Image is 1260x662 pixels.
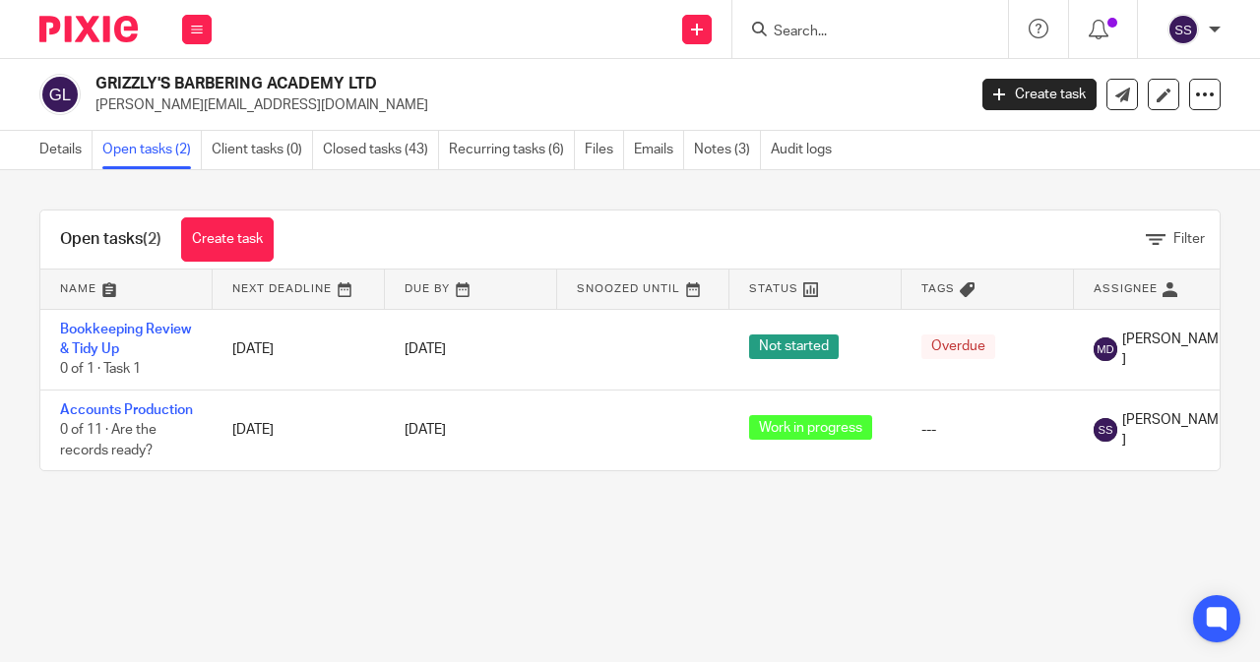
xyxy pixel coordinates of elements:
[102,131,202,169] a: Open tasks (2)
[60,403,193,417] a: Accounts Production
[982,79,1097,110] a: Create task
[771,131,842,169] a: Audit logs
[60,423,157,457] span: 0 of 11 · Are the records ready?
[212,131,313,169] a: Client tasks (0)
[60,229,161,250] h1: Open tasks
[213,309,385,390] td: [DATE]
[1173,232,1205,246] span: Filter
[405,342,446,356] span: [DATE]
[694,131,761,169] a: Notes (3)
[921,420,1054,440] div: ---
[323,131,439,169] a: Closed tasks (43)
[1094,337,1117,361] img: svg%3E
[577,283,680,294] span: Snoozed Until
[95,74,782,94] h2: GRIZZLY'S BARBERING ACADEMY LTD
[1122,330,1227,370] span: [PERSON_NAME]
[60,323,191,356] a: Bookkeeping Review & Tidy Up
[1094,418,1117,442] img: svg%3E
[39,74,81,115] img: svg%3E
[749,415,872,440] span: Work in progress
[449,131,575,169] a: Recurring tasks (6)
[39,131,93,169] a: Details
[749,283,798,294] span: Status
[1122,410,1227,451] span: [PERSON_NAME]
[1167,14,1199,45] img: svg%3E
[921,283,955,294] span: Tags
[143,231,161,247] span: (2)
[181,217,274,262] a: Create task
[60,362,141,376] span: 0 of 1 · Task 1
[39,16,138,42] img: Pixie
[921,334,995,359] span: Overdue
[95,95,953,115] p: [PERSON_NAME][EMAIL_ADDRESS][DOMAIN_NAME]
[405,423,446,437] span: [DATE]
[585,131,624,169] a: Files
[213,390,385,470] td: [DATE]
[749,334,839,359] span: Not started
[634,131,684,169] a: Emails
[772,24,949,41] input: Search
